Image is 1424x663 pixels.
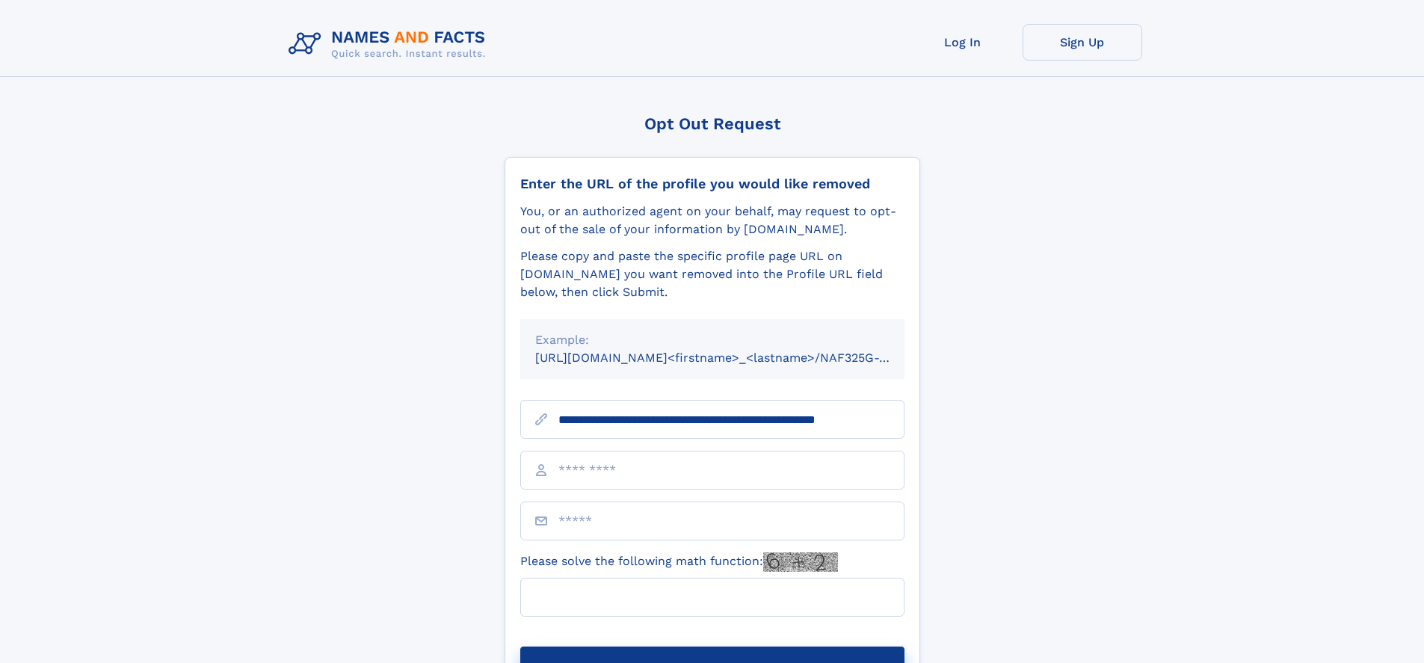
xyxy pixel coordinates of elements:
div: Opt Out Request [505,114,920,133]
small: [URL][DOMAIN_NAME]<firstname>_<lastname>/NAF325G-xxxxxxxx [535,351,933,365]
div: You, or an authorized agent on your behalf, may request to opt-out of the sale of your informatio... [520,203,904,238]
img: Logo Names and Facts [283,24,498,64]
a: Log In [903,24,1023,61]
a: Sign Up [1023,24,1142,61]
div: Enter the URL of the profile you would like removed [520,176,904,192]
div: Please copy and paste the specific profile page URL on [DOMAIN_NAME] you want removed into the Pr... [520,247,904,301]
div: Example: [535,331,890,349]
label: Please solve the following math function: [520,552,838,572]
